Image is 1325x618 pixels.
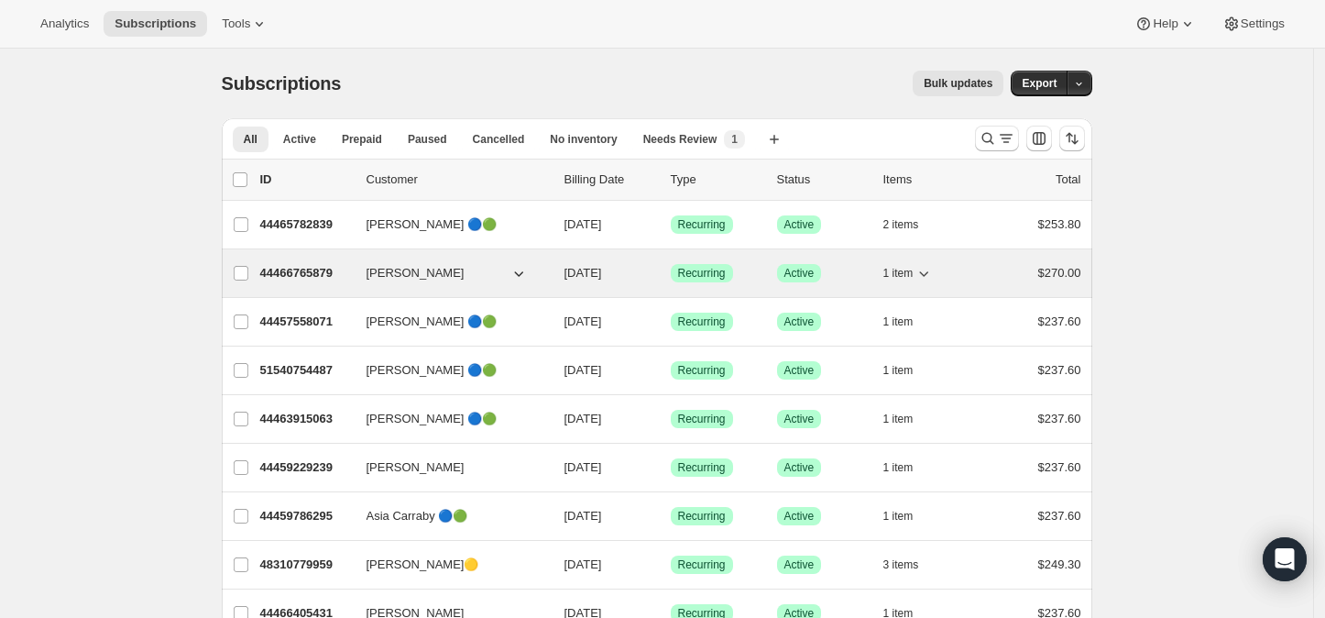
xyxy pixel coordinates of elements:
p: 44466765879 [260,264,352,282]
button: Help [1123,11,1207,37]
p: 44465782839 [260,215,352,234]
span: Recurring [678,315,726,329]
span: [PERSON_NAME] 🔵🟢 [367,410,498,428]
button: 1 item [883,455,934,480]
div: 44459229239[PERSON_NAME][DATE]SuccessRecurringSuccessActive1 item$237.60 [260,455,1081,480]
button: Asia Carraby 🔵🟢 [356,502,539,531]
span: Paused [408,132,447,147]
span: [PERSON_NAME] 🔵🟢 [367,313,498,331]
p: Customer [367,171,550,189]
span: All [244,132,257,147]
span: [DATE] [564,412,602,425]
span: Active [784,509,815,524]
span: 2 items [883,217,919,232]
span: 1 item [883,412,914,426]
span: Cancelled [473,132,525,147]
div: 44459786295Asia Carraby 🔵🟢[DATE]SuccessRecurringSuccessActive1 item$237.60 [260,503,1081,529]
p: 44463915063 [260,410,352,428]
span: $237.60 [1038,363,1081,377]
span: Active [283,132,316,147]
span: [DATE] [564,509,602,523]
span: [DATE] [564,217,602,231]
div: 44457558071[PERSON_NAME] 🔵🟢[DATE]SuccessRecurringSuccessActive1 item$237.60 [260,309,1081,335]
span: [DATE] [564,266,602,280]
button: 1 item [883,309,934,335]
span: Subscriptions [115,17,196,31]
div: Items [883,171,975,189]
span: 1 item [883,460,914,475]
span: [DATE] [564,460,602,474]
div: Type [671,171,762,189]
button: Create new view [760,127,789,152]
p: Total [1056,171,1080,189]
button: 1 item [883,503,934,529]
span: [DATE] [564,315,602,328]
button: Search and filter results [975,126,1019,151]
span: Settings [1241,17,1285,31]
span: $270.00 [1038,266,1081,280]
button: 1 item [883,358,934,383]
span: $249.30 [1038,557,1081,571]
button: Sort the results [1059,126,1085,151]
span: Recurring [678,460,726,475]
span: Active [784,315,815,329]
span: [PERSON_NAME] [367,458,465,477]
div: 44466765879[PERSON_NAME][DATE]SuccessRecurringSuccessActive1 item$270.00 [260,260,1081,286]
div: IDCustomerBilling DateTypeStatusItemsTotal [260,171,1081,189]
p: 44459229239 [260,458,352,477]
button: Export [1011,71,1068,96]
button: [PERSON_NAME] [356,453,539,482]
button: 3 items [883,552,939,578]
button: 1 item [883,406,934,432]
span: [PERSON_NAME] [367,264,465,282]
span: Recurring [678,363,726,378]
button: [PERSON_NAME] 🔵🟢 [356,404,539,434]
span: Export [1022,76,1057,91]
div: Open Intercom Messenger [1263,537,1307,581]
span: $237.60 [1038,412,1081,425]
div: 51540754487[PERSON_NAME] 🔵🟢[DATE]SuccessRecurringSuccessActive1 item$237.60 [260,358,1081,383]
span: $237.60 [1038,509,1081,523]
span: Recurring [678,557,726,572]
span: [PERSON_NAME]🟡 [367,556,479,574]
span: 3 items [883,557,919,572]
div: 44465782839[PERSON_NAME] 🔵🟢[DATE]SuccessRecurringSuccessActive2 items$253.80 [260,212,1081,237]
span: Active [784,266,815,281]
span: Active [784,460,815,475]
span: [DATE] [564,557,602,571]
button: Bulk updates [913,71,1003,96]
span: Recurring [678,217,726,232]
span: Active [784,217,815,232]
p: ID [260,171,352,189]
button: 2 items [883,212,939,237]
span: $237.60 [1038,460,1081,474]
span: 1 [731,132,738,147]
button: [PERSON_NAME] [356,259,539,288]
button: 1 item [883,260,934,286]
span: Subscriptions [222,73,342,94]
span: Needs Review [643,132,717,147]
span: Tools [222,17,250,31]
span: Asia Carraby 🔵🟢 [367,507,468,525]
span: Recurring [678,266,726,281]
span: Help [1153,17,1177,31]
button: [PERSON_NAME]🟡 [356,550,539,579]
p: 44459786295 [260,507,352,525]
button: [PERSON_NAME] 🔵🟢 [356,356,539,385]
span: No inventory [550,132,617,147]
span: Analytics [40,17,89,31]
button: Tools [211,11,279,37]
span: Active [784,557,815,572]
span: 1 item [883,363,914,378]
span: [PERSON_NAME] 🔵🟢 [367,215,498,234]
span: Recurring [678,509,726,524]
p: 51540754487 [260,361,352,380]
span: $253.80 [1038,217,1081,231]
span: Bulk updates [924,76,992,91]
span: 1 item [883,266,914,281]
p: 44457558071 [260,313,352,331]
p: 48310779959 [260,556,352,574]
div: 48310779959[PERSON_NAME]🟡[DATE]SuccessRecurringSuccessActive3 items$249.30 [260,552,1081,578]
span: Active [784,363,815,378]
span: Prepaid [342,132,382,147]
